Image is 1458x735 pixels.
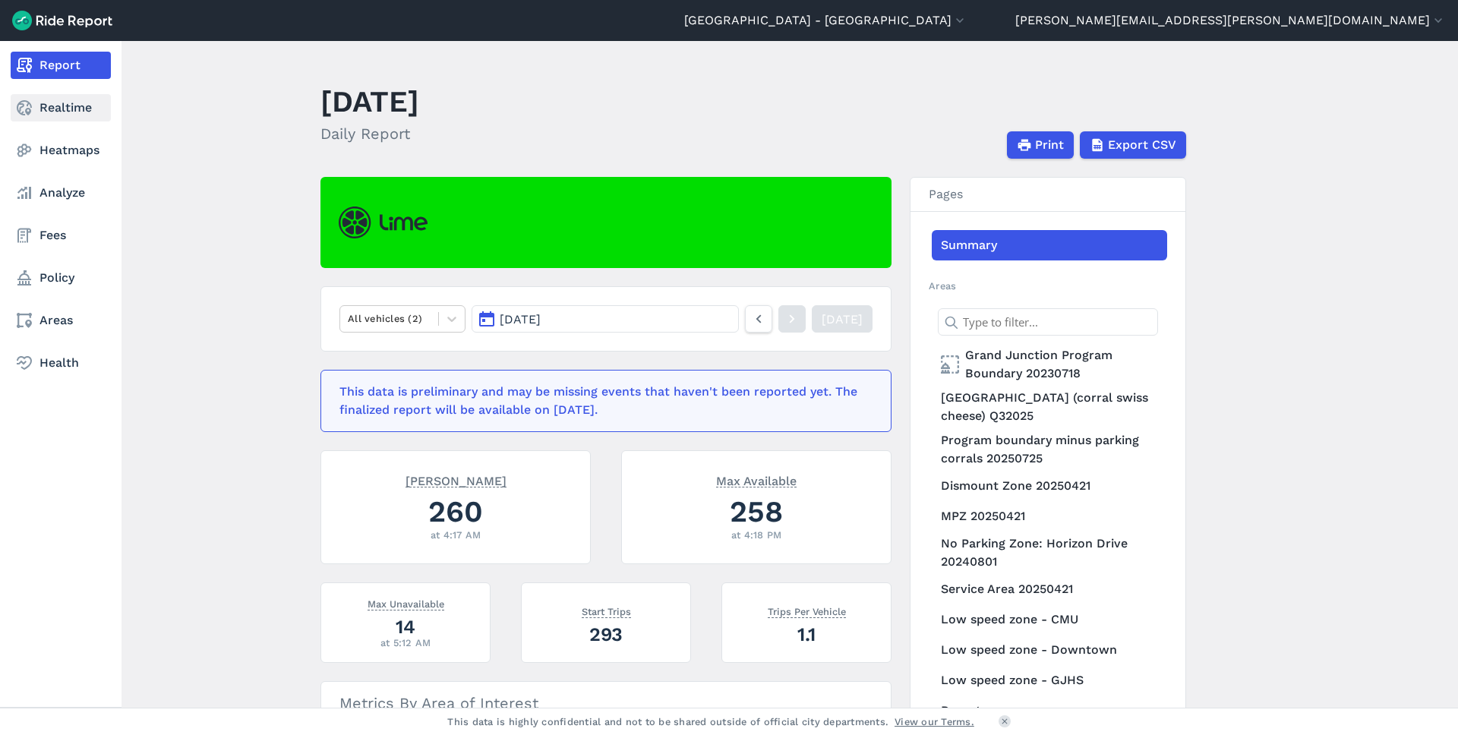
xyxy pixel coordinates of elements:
img: Ride Report [12,11,112,30]
a: Service Area 20250421 [932,574,1167,604]
a: View our Terms. [895,714,974,729]
a: Fees [11,222,111,249]
a: Report [11,52,111,79]
button: [DATE] [472,305,739,333]
a: Analyze [11,179,111,207]
a: [GEOGRAPHIC_DATA] (corral swiss cheese) Q32025 [932,386,1167,428]
button: [PERSON_NAME][EMAIL_ADDRESS][PERSON_NAME][DOMAIN_NAME] [1015,11,1446,30]
div: 293 [540,621,672,648]
span: Export CSV [1108,136,1176,154]
a: Dismount Zone 20250421 [932,471,1167,501]
input: Type to filter... [938,308,1158,336]
a: [DATE] [812,305,873,333]
h2: Areas [929,279,1167,293]
span: [DATE] [500,312,541,326]
button: Export CSV [1080,131,1186,159]
div: at 4:18 PM [640,528,873,542]
div: 260 [339,491,572,532]
span: Max Available [716,472,797,487]
a: Program boundary minus parking corrals 20250725 [932,428,1167,471]
span: Trips Per Vehicle [768,603,846,618]
h2: Daily Report [320,122,419,145]
div: 1.1 [740,621,873,648]
div: This data is preliminary and may be missing events that haven't been reported yet. The finalized ... [339,383,863,419]
a: Heatmaps [11,137,111,164]
a: Downtown [932,696,1167,726]
a: Policy [11,264,111,292]
a: Low speed zone - Downtown [932,635,1167,665]
a: Low speed zone - CMU [932,604,1167,635]
button: [GEOGRAPHIC_DATA] - [GEOGRAPHIC_DATA] [684,11,967,30]
div: 14 [339,614,472,640]
h3: Metrics By Area of Interest [321,682,891,724]
a: Health [11,349,111,377]
div: 258 [640,491,873,532]
a: Summary [932,230,1167,260]
div: at 4:17 AM [339,528,572,542]
span: [PERSON_NAME] [406,472,507,487]
a: Areas [11,307,111,334]
button: Print [1007,131,1074,159]
a: Low speed zone - GJHS [932,665,1167,696]
a: No Parking Zone: Horizon Drive 20240801 [932,532,1167,574]
a: Grand Junction Program Boundary 20230718 [932,343,1167,386]
h1: [DATE] [320,80,419,122]
img: Lime [339,207,428,238]
span: Print [1035,136,1064,154]
span: Max Unavailable [368,595,444,610]
a: MPZ 20250421 [932,501,1167,532]
div: at 5:12 AM [339,636,472,650]
h3: Pages [910,178,1185,212]
span: Start Trips [582,603,631,618]
a: Realtime [11,94,111,121]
